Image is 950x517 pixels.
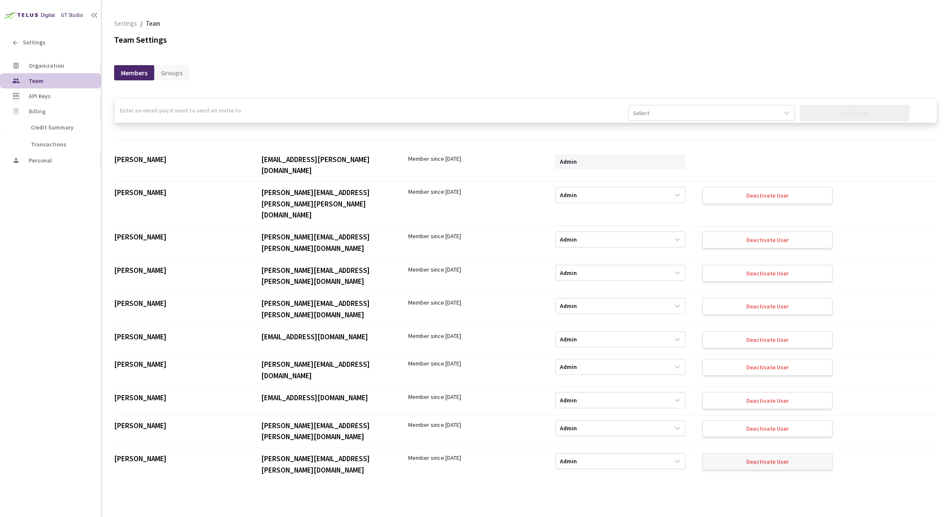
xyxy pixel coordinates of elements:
div: Admin [560,335,577,343]
div: Select [633,109,650,117]
div: Member since [DATE] [408,298,538,307]
div: Admin [560,363,577,371]
div: [PERSON_NAME] [114,231,244,243]
div: [PERSON_NAME][EMAIL_ADDRESS][PERSON_NAME][DOMAIN_NAME] [261,265,391,287]
div: Admin [560,269,577,277]
div: Deactivate User [746,236,789,243]
div: GT Studio [61,11,83,19]
div: [PERSON_NAME][EMAIL_ADDRESS][PERSON_NAME][DOMAIN_NAME] [261,231,391,254]
div: Admin [560,302,577,310]
div: Admin [560,191,577,199]
div: Deactivate User [746,364,789,371]
div: Deactivate User [746,270,789,277]
div: Admin [560,236,577,244]
div: [EMAIL_ADDRESS][PERSON_NAME][DOMAIN_NAME] [261,154,391,176]
div: [EMAIL_ADDRESS][DOMAIN_NAME] [261,331,391,343]
div: [PERSON_NAME] [114,453,244,465]
div: [PERSON_NAME] [114,359,244,370]
span: API Keys [29,92,51,100]
div: [EMAIL_ADDRESS][DOMAIN_NAME] [261,392,391,404]
div: Deactivate User [746,458,789,465]
span: Credit Summary [31,124,74,131]
div: Admin [560,424,577,432]
div: Invite user [841,110,868,116]
div: [PERSON_NAME][EMAIL_ADDRESS][PERSON_NAME][DOMAIN_NAME] [261,420,391,443]
div: Member since [DATE] [408,265,538,274]
div: [PERSON_NAME] [114,265,244,276]
div: Member since [DATE] [408,453,538,462]
div: Deactivate User [746,425,789,432]
a: Settings [112,19,139,28]
div: Member since [DATE] [408,331,538,341]
div: Groups [154,65,189,80]
span: Settings [23,39,46,46]
div: [PERSON_NAME] [114,154,244,165]
span: Team [29,77,44,85]
div: Member since [DATE] [408,231,538,241]
div: [PERSON_NAME][EMAIL_ADDRESS][PERSON_NAME][DOMAIN_NAME] [261,298,391,320]
div: Deactivate User [746,192,789,199]
li: / [140,19,142,29]
div: [PERSON_NAME][EMAIL_ADDRESS][PERSON_NAME][PERSON_NAME][DOMAIN_NAME] [261,187,391,221]
div: [PERSON_NAME][EMAIL_ADDRESS][PERSON_NAME][DOMAIN_NAME] [261,453,391,476]
div: Admin [560,396,577,404]
span: Organization [29,62,64,69]
div: [PERSON_NAME] [114,392,244,404]
div: [PERSON_NAME][EMAIL_ADDRESS][DOMAIN_NAME] [261,359,391,381]
div: Member since [DATE] [408,187,538,196]
div: Team Settings [114,34,937,46]
div: Deactivate User [746,303,789,310]
div: Member since [DATE] [408,420,538,429]
div: Members [114,65,154,80]
span: Settings [114,19,137,29]
div: Admin [560,457,577,465]
div: Member since [DATE] [408,392,538,401]
span: Transactions [31,140,66,148]
div: [PERSON_NAME] [114,298,244,309]
div: Member since [DATE] [408,154,538,163]
div: Deactivate User [746,336,789,343]
div: [PERSON_NAME] [114,420,244,432]
span: Personal [29,157,52,164]
div: Deactivate User [746,397,789,404]
span: Billing [29,108,46,115]
input: Enter an email you’d want to send an invite to [115,98,628,123]
span: Team [146,19,160,29]
div: [PERSON_NAME] [114,331,244,343]
div: Member since [DATE] [408,359,538,368]
div: [PERSON_NAME] [114,187,244,198]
